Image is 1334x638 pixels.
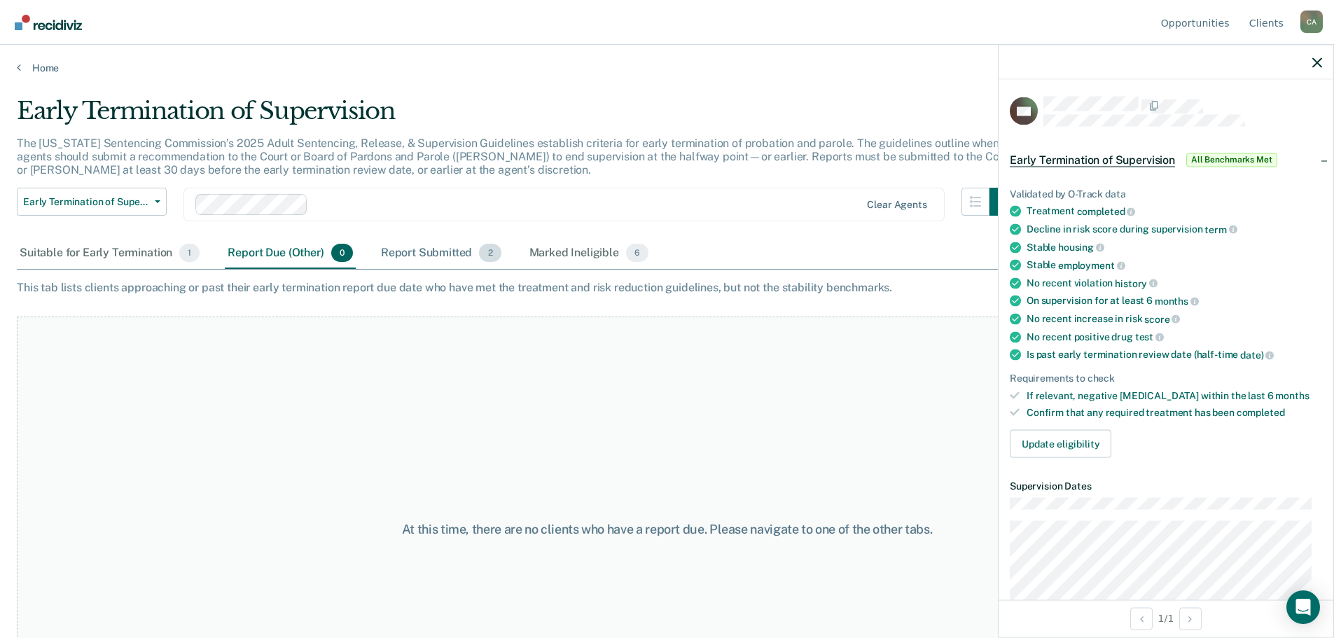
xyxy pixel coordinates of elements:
div: Stable [1027,259,1322,272]
span: housing [1058,242,1104,253]
span: completed [1237,407,1285,418]
a: Home [17,62,1317,74]
div: Is past early termination review date (half-time [1027,349,1322,361]
span: months [1275,389,1309,401]
span: months [1155,296,1199,307]
div: Early Termination of Supervision [17,97,1017,137]
div: At this time, there are no clients who have a report due. Please navigate to one of the other tabs. [342,522,992,537]
div: If relevant, negative [MEDICAL_DATA] within the last 6 [1027,389,1322,401]
div: Report Submitted [378,238,504,269]
span: completed [1077,206,1136,217]
button: Previous Opportunity [1130,607,1153,630]
div: On supervision for at least 6 [1027,295,1322,307]
p: The [US_STATE] Sentencing Commission’s 2025 Adult Sentencing, Release, & Supervision Guidelines e... [17,137,1013,176]
button: Profile dropdown button [1300,11,1323,33]
span: test [1135,331,1164,342]
div: Open Intercom Messenger [1286,590,1320,624]
div: Requirements to check [1010,372,1322,384]
span: 6 [626,244,648,262]
span: term [1204,223,1237,235]
span: Early Termination of Supervision [23,196,149,208]
div: No recent violation [1027,277,1322,289]
span: history [1115,277,1158,289]
span: All Benchmarks Met [1186,153,1277,167]
span: 1 [179,244,200,262]
dt: Supervision Dates [1010,480,1322,492]
div: Confirm that any required treatment has been [1027,407,1322,419]
button: Next Opportunity [1179,607,1202,630]
div: 1 / 1 [999,599,1333,637]
div: Marked Ineligible [527,238,652,269]
div: Report Due (Other) [225,238,355,269]
span: 2 [479,244,501,262]
div: C A [1300,11,1323,33]
span: Early Termination of Supervision [1010,153,1175,167]
div: Clear agents [867,199,926,211]
div: No recent increase in risk [1027,312,1322,325]
span: score [1144,313,1180,324]
button: Update eligibility [1010,430,1111,458]
div: Early Termination of SupervisionAll Benchmarks Met [999,137,1333,182]
div: No recent positive drug [1027,331,1322,343]
div: Validated by O-Track data [1010,188,1322,200]
span: employment [1058,259,1125,270]
div: This tab lists clients approaching or past their early termination report due date who have met t... [17,281,1317,294]
div: Suitable for Early Termination [17,238,202,269]
div: Treatment [1027,205,1322,218]
div: Stable [1027,241,1322,254]
div: Decline in risk score during supervision [1027,223,1322,235]
span: date) [1240,349,1274,360]
span: 0 [331,244,353,262]
img: Recidiviz [15,15,82,30]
